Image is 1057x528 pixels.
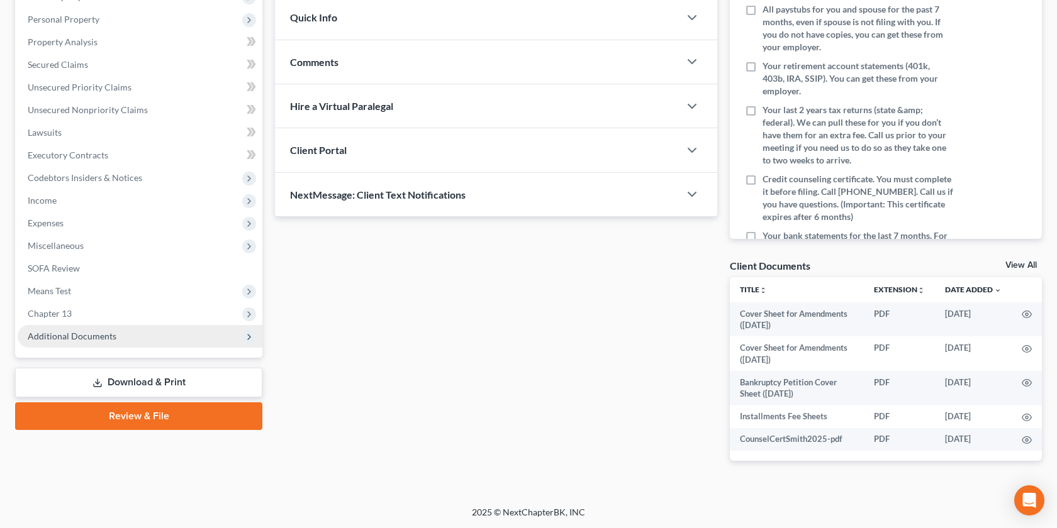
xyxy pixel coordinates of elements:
span: Your last 2 years tax returns (state &amp; federal). We can pull these for you if you don’t have ... [763,104,953,167]
a: Review & File [15,402,262,430]
span: Miscellaneous [28,240,84,251]
a: Property Analysis [18,31,262,53]
span: Unsecured Nonpriority Claims [28,104,148,115]
span: Unsecured Priority Claims [28,82,131,92]
i: unfold_more [759,287,767,294]
a: Date Added expand_more [945,285,1002,294]
a: Executory Contracts [18,144,262,167]
a: Unsecured Priority Claims [18,76,262,99]
span: Your retirement account statements (401k, 403b, IRA, SSIP). You can get these from your employer. [763,60,953,97]
i: expand_more [994,287,1002,294]
span: Additional Documents [28,331,116,341]
td: PDF [864,371,935,405]
a: SOFA Review [18,257,262,280]
td: [DATE] [935,371,1012,405]
div: Client Documents [730,259,810,272]
td: [DATE] [935,336,1012,371]
a: Secured Claims [18,53,262,76]
td: CounselCertSmith2025-pdf [730,428,864,451]
span: NextMessage: Client Text Notifications [290,189,466,201]
i: unfold_more [917,287,925,294]
span: Secured Claims [28,59,88,70]
span: Quick Info [290,11,337,23]
div: Open Intercom Messenger [1014,485,1044,515]
span: Credit counseling certificate. You must complete it before filing. Call [PHONE_NUMBER]. Call us i... [763,173,953,223]
td: [DATE] [935,302,1012,337]
span: Personal Property [28,14,99,25]
td: Cover Sheet for Amendments ([DATE]) [730,302,864,337]
td: PDF [864,302,935,337]
span: Chapter 13 [28,308,72,319]
a: View All [1005,261,1037,270]
span: Your bank statements for the last 7 months. For all accounts. [763,229,953,255]
a: Lawsuits [18,121,262,144]
span: Client Portal [290,144,347,156]
span: Comments [290,56,338,68]
a: Extensionunfold_more [874,285,925,294]
td: Bankruptcy Petition Cover Sheet ([DATE]) [730,371,864,405]
span: Executory Contracts [28,150,108,160]
span: Means Test [28,285,71,296]
span: Lawsuits [28,127,62,138]
td: [DATE] [935,405,1012,428]
span: All paystubs for you and spouse for the past 7 months, even if spouse is not filing with you. If ... [763,3,953,53]
td: Cover Sheet for Amendments ([DATE]) [730,336,864,371]
span: Expenses [28,217,64,228]
a: Titleunfold_more [740,285,767,294]
span: Codebtors Insiders & Notices [28,172,142,183]
span: Income [28,195,57,206]
span: Property Analysis [28,36,98,47]
span: Hire a Virtual Paralegal [290,100,393,112]
span: SOFA Review [28,263,80,273]
a: Download & Print [15,368,262,397]
td: PDF [864,336,935,371]
td: [DATE] [935,428,1012,451]
td: PDF [864,428,935,451]
a: Unsecured Nonpriority Claims [18,99,262,121]
td: Installments Fee Sheets [730,405,864,428]
td: PDF [864,405,935,428]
